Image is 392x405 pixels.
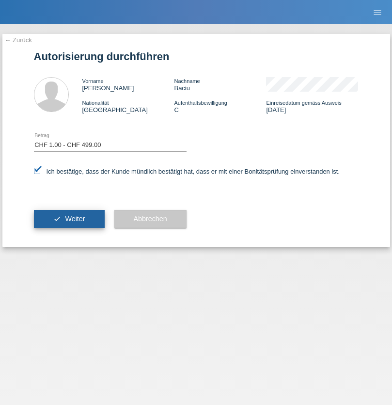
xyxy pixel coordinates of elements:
[174,99,266,113] div: C
[34,210,105,228] button: check Weiter
[34,168,340,175] label: Ich bestätige, dass der Kunde mündlich bestätigt hat, dass er mit einer Bonitätsprüfung einversta...
[134,215,167,223] span: Abbrechen
[82,99,174,113] div: [GEOGRAPHIC_DATA]
[373,8,382,17] i: menu
[174,100,227,106] span: Aufenthaltsbewilligung
[82,78,104,84] span: Vorname
[368,9,387,15] a: menu
[82,77,174,92] div: [PERSON_NAME]
[53,215,61,223] i: check
[266,100,341,106] span: Einreisedatum gemäss Ausweis
[65,215,85,223] span: Weiter
[174,77,266,92] div: Baciu
[34,50,359,63] h1: Autorisierung durchführen
[114,210,187,228] button: Abbrechen
[5,36,32,44] a: ← Zurück
[82,100,109,106] span: Nationalität
[266,99,358,113] div: [DATE]
[174,78,200,84] span: Nachname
